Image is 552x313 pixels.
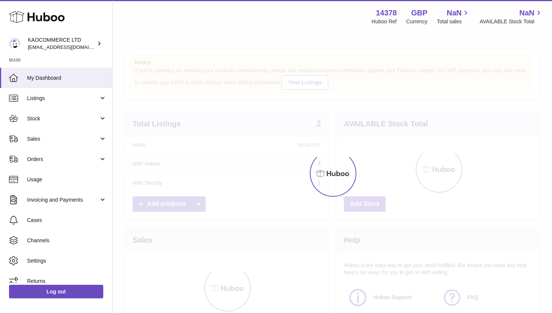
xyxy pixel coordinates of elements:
[27,196,99,204] span: Invoicing and Payments
[27,257,107,264] span: Settings
[27,95,99,102] span: Listings
[27,156,99,163] span: Orders
[411,8,427,18] strong: GBP
[9,38,20,49] img: hello@lunera.co.uk
[480,8,543,25] a: NaN AVAILABLE Stock Total
[372,18,397,25] div: Huboo Ref
[27,176,107,183] span: Usage
[27,217,107,224] span: Cases
[437,18,470,25] span: Total sales
[27,237,107,244] span: Channels
[28,36,95,51] div: KAOCOMMERCE LTD
[27,135,99,143] span: Sales
[28,44,110,50] span: [EMAIL_ADDRESS][DOMAIN_NAME]
[446,8,462,18] span: NaN
[480,18,543,25] span: AVAILABLE Stock Total
[376,8,397,18] strong: 14378
[406,18,428,25] div: Currency
[27,278,107,285] span: Returns
[519,8,534,18] span: NaN
[437,8,470,25] a: NaN Total sales
[9,285,103,298] a: Log out
[27,74,107,82] span: My Dashboard
[27,115,99,122] span: Stock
